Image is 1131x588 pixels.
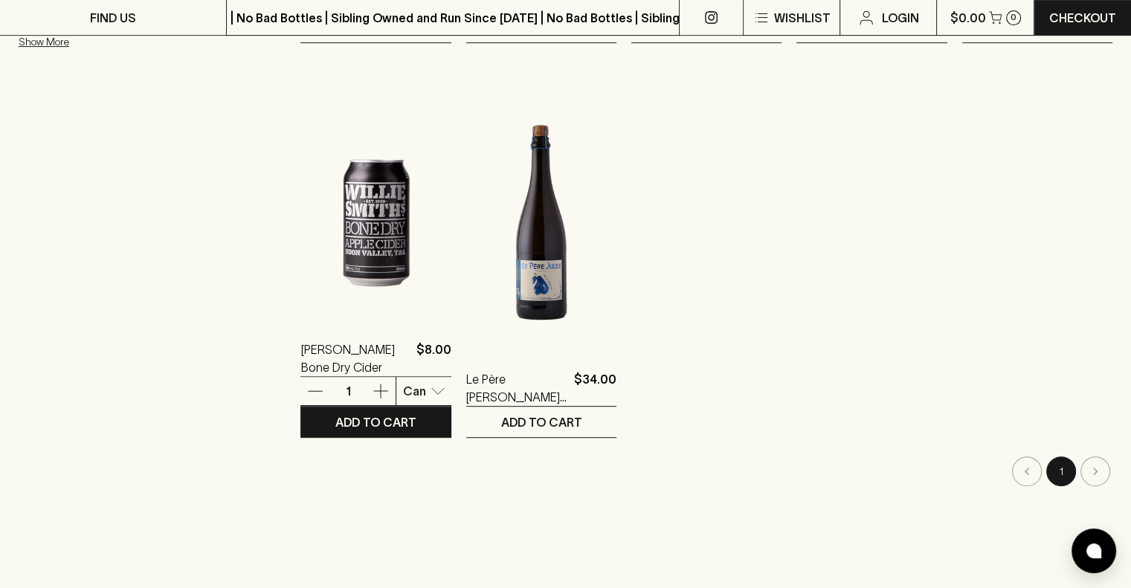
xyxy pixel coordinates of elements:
p: 1 [330,383,366,399]
img: Willie Smith's Bone Dry Cider [300,58,451,318]
p: 0 [1011,13,1016,22]
p: $0.00 [950,9,986,27]
p: Login [881,9,918,27]
p: Checkout [1049,9,1116,27]
p: Can [402,382,425,400]
p: FIND US [90,9,136,27]
p: $8.00 [416,340,451,376]
button: page 1 [1046,456,1076,486]
p: Wishlist [773,9,830,27]
p: ADD TO CART [335,413,416,431]
nav: pagination navigation [300,456,1112,486]
button: ADD TO CART [466,407,616,437]
p: $34.00 [574,370,616,406]
button: Show More [19,27,213,57]
a: Le Père [PERSON_NAME] [PERSON_NAME] [466,370,568,406]
img: bubble-icon [1086,543,1101,558]
img: Le Père Jules Cidre Poiré Bouché [466,88,616,348]
p: ADD TO CART [500,413,581,431]
a: [PERSON_NAME] Bone Dry Cider [300,340,410,376]
button: ADD TO CART [300,407,451,437]
div: Can [396,376,451,406]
